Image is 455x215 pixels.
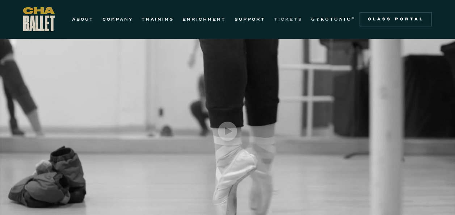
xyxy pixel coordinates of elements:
[274,15,303,24] a: TICKETS
[235,15,265,24] a: SUPPORT
[351,16,355,20] sup: ®
[23,7,55,31] a: home
[359,12,432,26] a: Class Portal
[72,15,94,24] a: ABOUT
[311,17,351,22] strong: GYROTONIC
[311,15,355,24] a: GYROTONIC®
[142,15,174,24] a: TRAINING
[364,16,427,22] div: Class Portal
[102,15,133,24] a: COMPANY
[182,15,226,24] a: ENRICHMENT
